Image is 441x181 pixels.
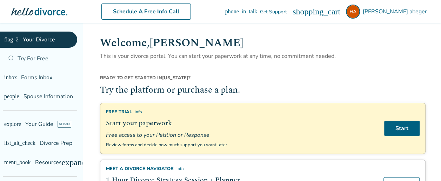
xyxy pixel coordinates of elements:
[106,131,376,139] span: Free access to your Petition or Response
[100,75,426,84] div: [US_STATE] ?
[106,142,376,148] p: Review forms and decide how much support you want later.
[21,74,52,81] span: Forms Inbox
[100,34,426,52] h1: Welcome, [PERSON_NAME]
[135,109,142,114] span: info
[225,9,257,14] span: phone_in_talk
[106,118,376,128] h2: Start your paperwork
[100,52,426,61] p: This is your divorce portal. You can start your paperwork at any time, no commitment needed.
[363,8,430,15] span: [PERSON_NAME] abeger
[101,4,191,20] a: Schedule A Free Info Call
[4,160,31,165] span: menu_book
[4,121,21,127] span: explore
[176,166,184,171] span: info
[406,147,441,181] iframe: Chat Widget
[4,37,19,42] span: flag_2
[4,94,19,99] span: people
[4,75,17,80] span: inbox
[100,84,426,97] h2: Try the platform or purchase a plan.
[58,121,71,128] span: AI beta
[293,7,340,16] span: shopping_cart
[100,75,162,81] span: Ready to get started in
[106,109,376,115] div: Free Trial
[62,158,108,167] span: expand_more
[106,166,375,172] div: Meet a divorce navigator
[4,140,35,146] span: list_alt_check
[346,5,360,19] img: henry.abeger@gmail.com
[225,8,287,15] a: phone_in_talkGet Support
[260,8,287,15] span: Get Support
[4,159,62,166] span: Resources
[384,121,420,136] a: Start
